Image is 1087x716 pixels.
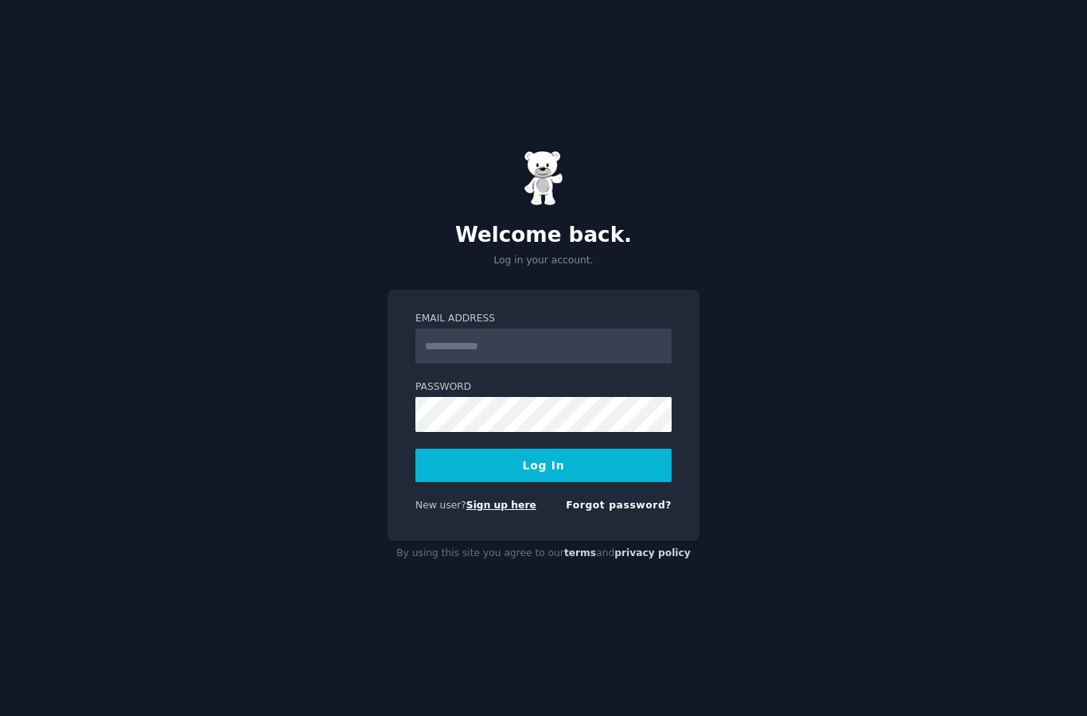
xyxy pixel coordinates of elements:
a: privacy policy [614,547,691,558]
label: Password [415,380,672,395]
h2: Welcome back. [388,223,699,248]
label: Email Address [415,312,672,326]
a: Sign up here [466,500,536,511]
div: By using this site you agree to our and [388,541,699,566]
a: terms [564,547,596,558]
p: Log in your account. [388,254,699,268]
img: Gummy Bear [524,150,563,206]
button: Log In [415,449,672,482]
span: New user? [415,500,466,511]
a: Forgot password? [566,500,672,511]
